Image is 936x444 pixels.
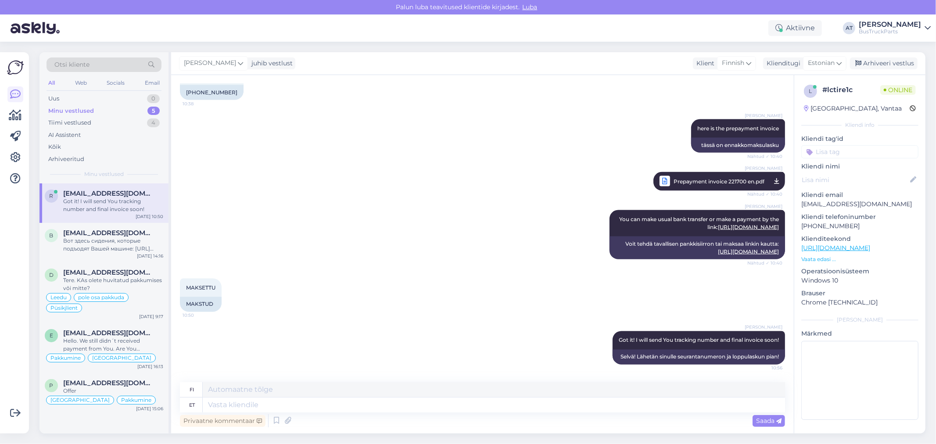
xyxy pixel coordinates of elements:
[50,397,110,403] span: [GEOGRAPHIC_DATA]
[801,329,918,338] p: Märkmed
[768,20,822,36] div: Aktiivne
[804,104,902,113] div: [GEOGRAPHIC_DATA], Vantaa
[92,355,151,361] span: [GEOGRAPHIC_DATA]
[801,289,918,298] p: Brauser
[50,382,54,389] span: P
[693,59,714,68] div: Klient
[190,382,194,397] div: fi
[143,77,161,89] div: Email
[653,172,785,191] a: [PERSON_NAME]Prepayment invoice 221700 en.pdfNähtud ✓ 10:40
[136,213,163,220] div: [DATE] 10:50
[610,236,785,259] div: Voit tehdä tavallisen pankkisiirron tai maksaa linkin kautta:
[801,276,918,285] p: Windows 10
[745,203,782,210] span: [PERSON_NAME]
[520,3,540,11] span: Luba
[47,77,57,89] div: All
[619,216,780,230] span: You can make usual bank transfer or make a payment by the link:
[63,269,154,276] span: dalys@techtransa.lt
[745,324,782,331] span: [PERSON_NAME]
[763,59,800,68] div: Klienditugi
[801,244,870,252] a: [URL][DOMAIN_NAME]
[147,94,160,103] div: 0
[802,175,908,185] input: Lisa nimi
[809,88,812,94] span: l
[801,190,918,200] p: Kliendi email
[801,255,918,263] p: Vaata edasi ...
[750,365,782,372] span: 10:56
[880,85,916,95] span: Online
[189,397,195,412] div: et
[745,112,782,119] span: [PERSON_NAME]
[674,176,764,187] span: Prepayment invoice 221700 en.pdf
[843,22,855,34] div: AT
[48,155,84,164] div: Arhiveeritud
[747,153,782,160] span: Nähtud ✓ 10:40
[63,329,154,337] span: eduardoedilaura@gmail.com
[63,190,154,197] span: romlaboy@gmail.com
[63,229,154,237] span: barvinok2404@gmail.com
[801,200,918,209] p: [EMAIL_ADDRESS][DOMAIN_NAME]
[50,295,67,300] span: Leedu
[808,58,835,68] span: Estonian
[48,107,94,115] div: Minu vestlused
[186,284,215,291] span: MAKSETTU
[63,387,163,395] div: Offer
[50,305,78,311] span: Püsikjlient
[756,417,782,425] span: Saada
[137,253,163,259] div: [DATE] 14:16
[147,107,160,115] div: 5
[180,85,244,100] div: [PHONE_NUMBER]
[63,276,163,292] div: Tere. KAs olete huvitatud pakkumises või mitte?
[63,379,154,387] span: Pablogilo_90@hotmail.com
[180,415,265,427] div: Privaatne kommentaar
[822,85,880,95] div: # lctire1c
[613,350,785,365] div: Selvä! Lähetän sinulle seurantanumeron ja loppulaskun pian!
[850,57,918,69] div: Arhiveeri vestlus
[136,405,163,412] div: [DATE] 15:06
[718,248,779,255] a: [URL][DOMAIN_NAME]
[859,21,931,35] a: [PERSON_NAME]BusTruckParts
[184,58,236,68] span: [PERSON_NAME]
[691,138,785,153] div: tässä on ennakkomaksulasku
[718,224,779,230] a: [URL][DOMAIN_NAME]
[63,197,163,213] div: Got it! I will send You tracking number and final invoice soon!
[745,165,782,172] span: [PERSON_NAME]
[697,125,779,132] span: here is the prepayment invoice
[180,297,222,312] div: MAKSTUD
[48,94,59,103] div: Uus
[7,59,24,76] img: Askly Logo
[63,237,163,253] div: Вот здесь сидения, которые подъодят Вашей машине: [URL][DOMAIN_NAME]
[801,267,918,276] p: Operatsioonisüsteem
[48,131,81,140] div: AI Assistent
[722,58,744,68] span: Finnish
[801,212,918,222] p: Kliendi telefoninumber
[50,232,54,239] span: b
[49,272,54,278] span: d
[50,193,54,199] span: r
[747,260,782,266] span: Nähtud ✓ 10:40
[78,295,124,300] span: pole osa pakkuda
[801,316,918,324] div: [PERSON_NAME]
[147,118,160,127] div: 4
[619,337,779,344] span: Got it! I will send You tracking number and final invoice soon!
[84,170,124,178] span: Minu vestlused
[801,134,918,143] p: Kliendi tag'id
[801,162,918,171] p: Kliendi nimi
[183,100,215,107] span: 10:38
[50,332,53,339] span: e
[801,234,918,243] p: Klienditeekond
[63,337,163,353] div: Hello. We still didn´t received payment from You. Are You interested in this order?
[747,189,782,200] span: Nähtud ✓ 10:40
[248,59,293,68] div: juhib vestlust
[105,77,126,89] div: Socials
[183,312,215,319] span: 10:50
[801,298,918,307] p: Chrome [TECHNICAL_ID]
[73,77,89,89] div: Web
[121,397,151,403] span: Pakkumine
[801,121,918,129] div: Kliendi info
[801,222,918,231] p: [PHONE_NUMBER]
[54,60,90,69] span: Otsi kliente
[50,355,81,361] span: Pakkumine
[48,143,61,151] div: Kõik
[48,118,91,127] div: Tiimi vestlused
